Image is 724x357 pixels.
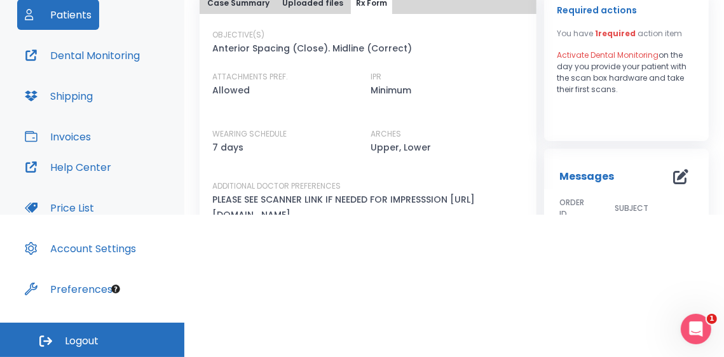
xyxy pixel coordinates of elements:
button: Shipping [17,81,100,111]
p: Required actions [557,3,637,18]
p: Allowed [212,83,250,98]
p: on the day you provide your patient with the scan box hardware and take their first scans. [557,50,696,95]
span: SUBJECT [615,203,648,214]
iframe: Intercom live chat [681,314,711,344]
p: ARCHES [371,128,401,140]
p: Anterior Spacing (Close). Midline (Correct) [212,41,412,56]
p: IPR [371,71,381,83]
button: Invoices [17,121,99,152]
p: Messages [559,169,614,184]
div: Tooltip anchor [110,283,121,295]
p: Upper, Lower [371,140,431,155]
span: 1 [707,314,717,324]
button: Dental Monitoring [17,40,147,71]
span: Logout [65,334,99,348]
p: ADDITIONAL DOCTOR PREFERENCES [212,180,341,192]
p: You have action item [557,28,682,39]
p: OBJECTIVE(S) [212,29,264,41]
button: Help Center [17,152,119,182]
span: Activate Dental Monitoring [557,50,659,60]
p: Minimum [371,83,411,98]
button: Account Settings [17,233,144,264]
button: Price List [17,192,102,223]
p: ATTACHMENTS PREF. [212,71,288,83]
button: Preferences [17,274,120,304]
p: WEARING SCHEDULE [212,128,287,140]
span: ORDER ID [559,197,584,220]
p: PLEASE SEE SCANNER LINK IF NEEDED FOR IMPRESSSION [URL][DOMAIN_NAME] [212,192,509,222]
span: 1 required [595,28,636,39]
p: 7 days [212,140,243,155]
